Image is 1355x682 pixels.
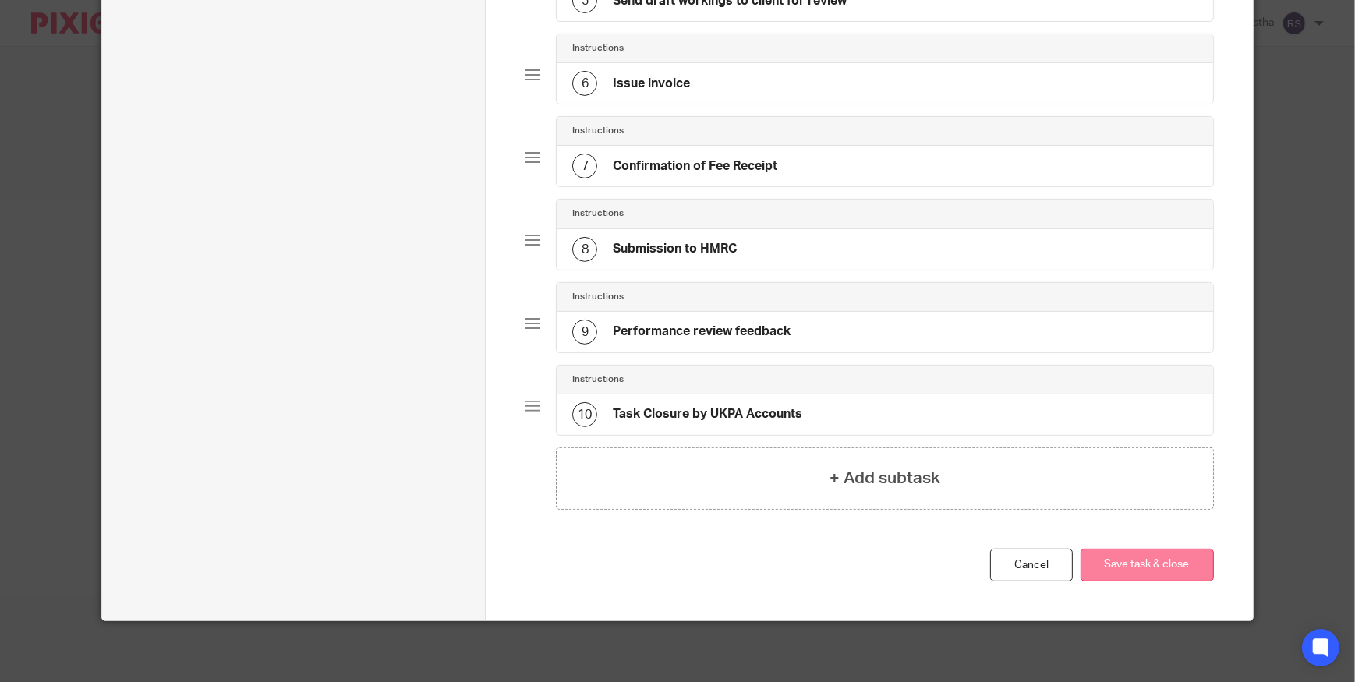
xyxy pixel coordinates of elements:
h4: Submission to HMRC [613,241,737,257]
h4: Instructions [572,207,624,220]
a: Cancel [990,549,1073,582]
div: 8 [572,237,597,262]
button: Save task & close [1081,549,1214,582]
div: 9 [572,320,597,345]
div: 10 [572,402,597,427]
h4: Instructions [572,125,624,137]
h4: Issue invoice [613,76,690,92]
h4: Performance review feedback [613,323,791,340]
div: 7 [572,154,597,178]
h4: Task Closure by UKPA Accounts [613,406,802,422]
div: 6 [572,71,597,96]
h4: Confirmation of Fee Receipt [613,158,777,175]
h4: Instructions [572,373,624,386]
h4: + Add subtask [830,466,940,490]
h4: Instructions [572,291,624,303]
h4: Instructions [572,42,624,55]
